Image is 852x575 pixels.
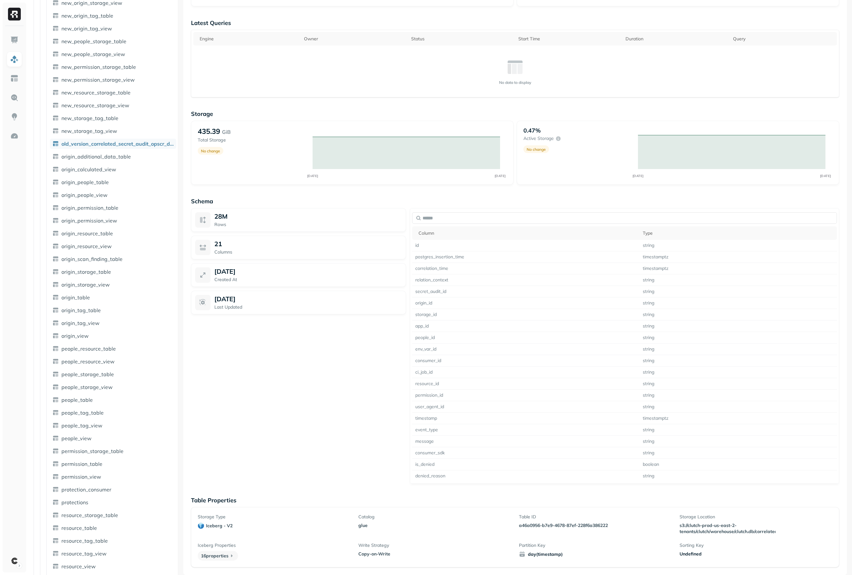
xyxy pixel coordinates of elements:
p: Storage Location [680,514,832,520]
a: new_storage_tag_view [50,126,176,136]
p: 21 [214,240,222,248]
p: Storage [191,110,839,117]
span: origin_people_table [61,179,109,185]
span: people_resource_table [61,345,116,352]
a: origin_table [50,292,176,303]
img: table [52,294,59,301]
a: permission_storage_table [50,446,176,456]
div: Type [643,230,834,236]
td: resource_id [412,378,640,390]
a: origin_scan_finding_table [50,254,176,264]
td: user_agent_id [412,401,640,413]
tspan: [DATE] [820,174,831,178]
span: origin_permission_table [61,205,118,211]
p: Sorting Key [680,542,832,548]
span: people_view [61,435,92,441]
td: string [640,320,837,332]
img: table [52,384,59,390]
a: protections [50,497,176,507]
a: new_origin_tag_table [50,11,176,21]
p: 0.47% [523,127,541,134]
img: table [52,525,59,531]
img: table [52,230,59,237]
td: string [640,378,837,390]
p: Write Strategy [358,542,511,548]
a: resource_tag_table [50,536,176,546]
a: origin_tag_view [50,318,176,328]
p: 16 properties [198,551,238,561]
span: resource_table [61,525,97,531]
td: string [640,436,837,447]
p: Schema [191,198,839,205]
p: iceberg - v2 [206,523,233,529]
span: origin_calculated_view [61,166,116,173]
a: resource_table [50,523,176,533]
td: timestamptz [640,251,837,263]
img: table [52,192,59,198]
tspan: [DATE] [494,174,506,178]
span: protections [61,499,88,506]
span: people_tag_view [61,422,102,429]
span: new_storage_tag_view [61,128,117,134]
p: Catalog [358,514,511,520]
td: relation_context [412,274,640,286]
div: Duration [625,36,726,42]
td: event_type [412,424,640,436]
img: table [52,25,59,32]
td: people_id [412,332,640,344]
a: permission_table [50,459,176,469]
img: Dashboard [10,36,19,44]
div: Start Time [518,36,619,42]
p: Latest Queries [191,19,839,27]
p: glue [358,522,511,529]
img: table [52,205,59,211]
div: Query [733,36,834,42]
td: string [640,332,837,344]
img: table [52,422,59,429]
a: origin_permission_table [50,203,176,213]
span: origin_storage_view [61,281,110,288]
span: resource_storage_table [61,512,118,518]
span: origin_view [61,333,89,339]
span: origin_storage_table [61,269,111,275]
img: Insights [10,113,19,121]
span: people_storage_table [61,371,114,377]
span: new_storage_tag_table [61,115,118,121]
img: table [52,358,59,365]
span: origin_additional_data_table [61,153,131,160]
td: timestamptz [640,413,837,424]
img: table [52,128,59,134]
p: [DATE] [214,267,235,275]
span: permission_table [61,461,102,467]
p: Table Properties [191,497,839,504]
span: origin_scan_finding_table [61,256,123,262]
img: table [52,307,59,313]
td: string [640,447,837,459]
img: table [52,461,59,467]
td: consumer_sdk [412,447,640,459]
p: Active storage [523,135,554,142]
span: origin_tag_view [61,320,100,326]
img: table [52,102,59,109]
p: Created At [214,277,402,283]
span: origin_resource_view [61,243,112,249]
a: origin_people_table [50,177,176,187]
img: iceberg - v2 [198,522,204,529]
img: table [52,141,59,147]
a: origin_resource_table [50,228,176,239]
p: Total Storage [198,137,306,143]
td: string [640,240,837,251]
a: origin_resource_view [50,241,176,251]
p: Last Updated [214,304,402,310]
span: people_resource_view [61,358,115,365]
a: origin_view [50,331,176,341]
p: GiB [222,128,231,136]
img: Assets [10,55,19,63]
td: boolean [640,459,837,470]
span: origin_table [61,294,90,301]
td: timestamp [412,413,640,424]
p: Partition Key [519,542,672,548]
img: table [52,409,59,416]
span: new_people_storage_table [61,38,126,45]
span: 28M [214,212,227,220]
